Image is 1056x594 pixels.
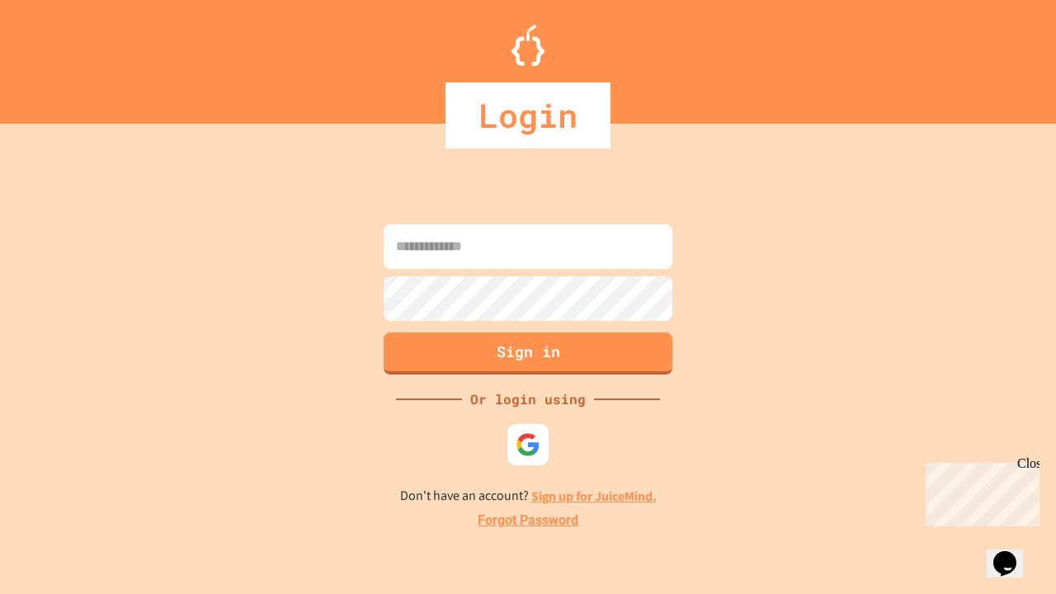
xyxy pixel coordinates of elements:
iframe: chat widget [987,528,1039,577]
button: Sign in [384,332,672,375]
img: google-icon.svg [516,432,540,457]
div: Chat with us now!Close [7,7,114,105]
div: Login [445,82,610,148]
p: Don't have an account? [400,486,657,507]
iframe: chat widget [919,456,1039,526]
img: Logo.svg [511,25,544,66]
a: Forgot Password [478,511,578,530]
a: Sign up for JuiceMind. [531,488,657,505]
div: Or login using [462,389,594,409]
